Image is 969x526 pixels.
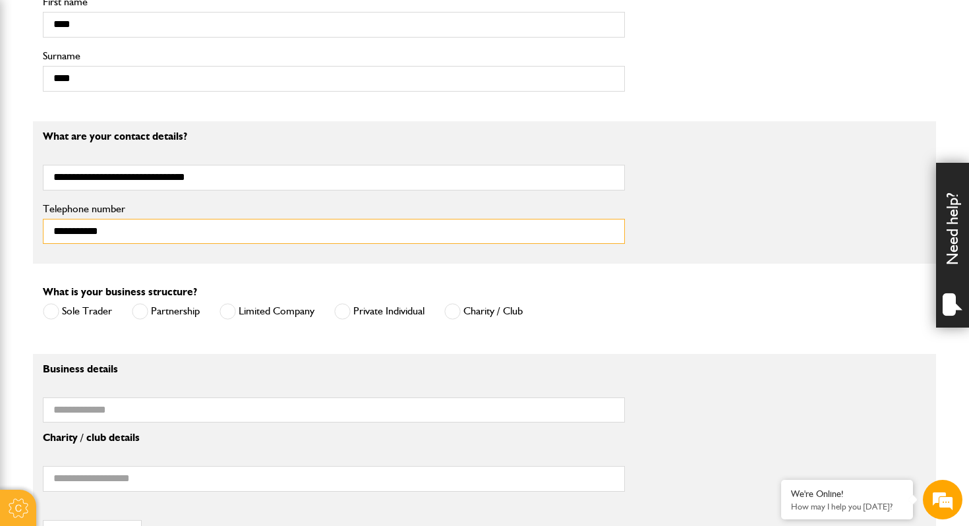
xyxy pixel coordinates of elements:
p: Charity / club details [43,432,625,443]
label: Sole Trader [43,303,112,320]
div: We're Online! [791,488,903,500]
div: Chat with us now [69,74,221,91]
p: Business details [43,364,625,374]
label: Partnership [132,303,200,320]
label: Limited Company [220,303,314,320]
label: Telephone number [43,204,625,214]
div: Need help? [936,163,969,328]
input: Enter your phone number [17,200,241,229]
input: Enter your email address [17,161,241,190]
p: How may I help you today? [791,502,903,511]
em: Start Chat [179,406,239,424]
input: Enter your last name [17,122,241,151]
label: Surname [43,51,625,61]
p: What are your contact details? [43,131,625,142]
img: d_20077148190_company_1631870298795_20077148190 [22,73,55,92]
div: Minimize live chat window [216,7,248,38]
textarea: Type your message and hit 'Enter' [17,239,241,395]
label: What is your business structure? [43,287,197,297]
label: Charity / Club [444,303,523,320]
label: Private Individual [334,303,425,320]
